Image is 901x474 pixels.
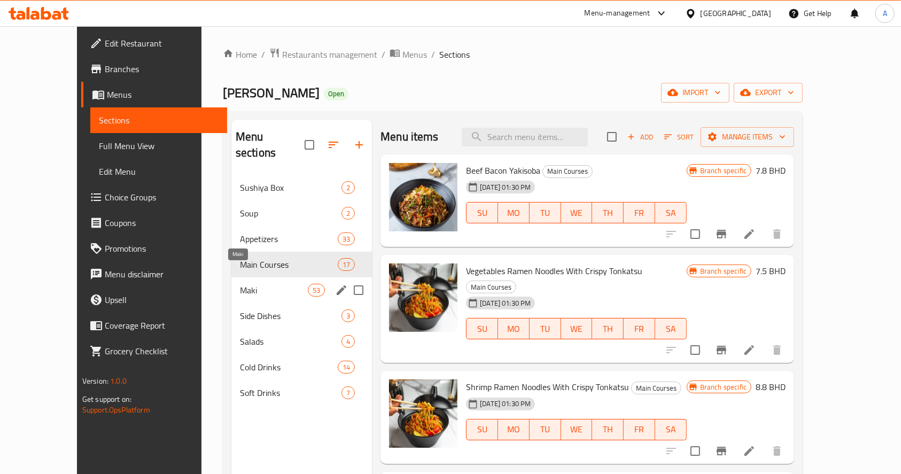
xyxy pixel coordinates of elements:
div: items [341,207,355,220]
a: Edit menu item [743,445,756,457]
button: FR [624,419,655,440]
span: Main Courses [240,258,338,271]
img: Shrimp Ramen Noodles With Crispy Tonkatsu [389,379,457,448]
span: Sections [439,48,470,61]
span: TU [534,321,557,337]
a: Menu disclaimer [81,261,228,287]
button: SU [466,419,498,440]
a: Home [223,48,257,61]
span: Manage items [709,130,786,144]
a: Promotions [81,236,228,261]
a: Edit Restaurant [81,30,228,56]
span: WE [565,422,588,437]
a: Choice Groups [81,184,228,210]
span: Add item [623,129,657,145]
button: export [734,83,803,103]
span: Edit Restaurant [105,37,219,50]
button: Manage items [701,127,794,147]
h6: 7.5 BHD [756,263,786,278]
span: Upsell [105,293,219,306]
div: Salads4 [231,329,372,354]
span: SU [471,205,494,221]
span: TH [596,422,619,437]
span: Edit Menu [99,165,219,178]
input: search [462,128,588,146]
button: FR [624,202,655,223]
span: TH [596,321,619,337]
span: Grocery Checklist [105,345,219,358]
div: [GEOGRAPHIC_DATA] [701,7,771,19]
a: Sections [90,107,228,133]
h6: 8.8 BHD [756,379,786,394]
button: Add section [346,132,372,158]
button: WE [561,318,593,339]
div: Sushiya Box2 [231,175,372,200]
span: SA [659,422,682,437]
button: Branch-specific-item [709,337,734,363]
button: SA [655,202,687,223]
a: Menus [390,48,427,61]
span: Soup [240,207,341,220]
span: [PERSON_NAME] [223,81,320,105]
a: Edit menu item [743,228,756,240]
nav: Menu sections [231,170,372,410]
h6: 7.8 BHD [756,163,786,178]
span: Get support on: [82,392,131,406]
button: FR [624,318,655,339]
button: edit [333,282,349,298]
span: 53 [308,285,324,296]
span: Soft Drinks [240,386,341,399]
span: 4 [342,337,354,347]
span: Full Menu View [99,139,219,152]
span: Branches [105,63,219,75]
span: FR [628,205,651,221]
span: 17 [338,260,354,270]
span: Select to update [684,339,706,361]
button: TH [592,318,624,339]
span: Side Dishes [240,309,341,322]
div: Cold Drinks14 [231,354,372,380]
button: delete [764,337,790,363]
span: SA [659,321,682,337]
span: Branch specific [696,382,751,392]
span: Coupons [105,216,219,229]
button: import [661,83,729,103]
span: Select to update [684,440,706,462]
span: Main Courses [632,382,681,394]
img: Beef Bacon Yakisoba [389,163,457,231]
div: Salads [240,335,341,348]
span: [DATE] 01:30 PM [476,399,535,409]
button: TU [530,318,561,339]
a: Grocery Checklist [81,338,228,364]
button: SA [655,419,687,440]
div: Appetizers33 [231,226,372,252]
span: 2 [342,183,354,193]
button: SU [466,318,498,339]
span: Restaurants management [282,48,377,61]
a: Edit Menu [90,159,228,184]
div: Main Courses17 [231,252,372,277]
button: TH [592,419,624,440]
div: items [341,386,355,399]
span: Choice Groups [105,191,219,204]
span: [DATE] 01:30 PM [476,182,535,192]
li: / [382,48,385,61]
span: Open [324,89,348,98]
span: Promotions [105,242,219,255]
a: Coverage Report [81,313,228,338]
div: Main Courses [542,165,593,178]
button: delete [764,221,790,247]
a: Full Menu View [90,133,228,159]
span: [DATE] 01:30 PM [476,298,535,308]
button: Sort [662,129,696,145]
button: Add [623,129,657,145]
div: Soup2 [231,200,372,226]
span: Add [626,131,655,143]
span: Maki [240,284,308,297]
span: Select section [601,126,623,148]
span: Vegetables Ramen Noodles With Crispy Tonkatsu [466,263,642,279]
span: A [883,7,887,19]
a: Upsell [81,287,228,313]
span: SU [471,321,494,337]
